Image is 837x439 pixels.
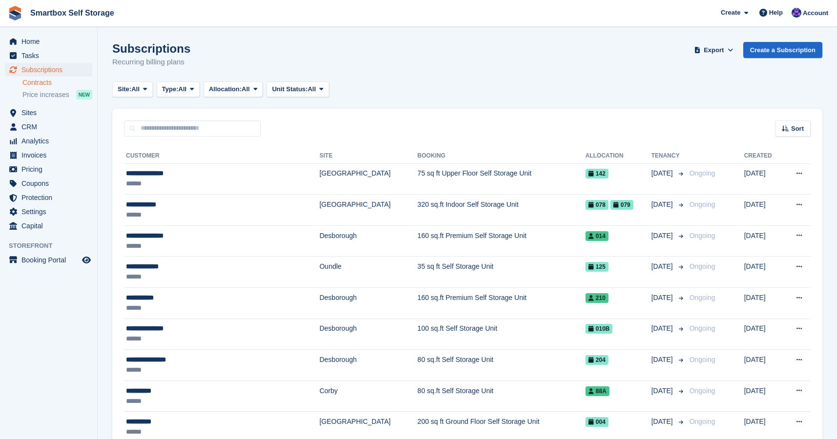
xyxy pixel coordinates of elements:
[319,163,418,195] td: [GEOGRAPHIC_DATA]
[744,380,783,412] td: [DATE]
[178,84,187,94] span: All
[319,257,418,288] td: Oundle
[5,191,92,204] a: menu
[21,106,80,120] span: Sites
[744,350,783,381] td: [DATE]
[651,200,675,210] span: [DATE]
[22,90,69,100] span: Price increases
[5,134,92,148] a: menu
[21,148,80,162] span: Invoices
[418,163,586,195] td: 75 sq ft Upper Floor Self Storage Unit
[21,177,80,190] span: Coupons
[692,42,735,58] button: Export
[721,8,740,18] span: Create
[651,323,675,334] span: [DATE]
[586,200,608,210] span: 078
[586,293,608,303] span: 210
[131,84,140,94] span: All
[112,57,190,68] p: Recurring billing plans
[690,387,715,395] span: Ongoing
[651,386,675,396] span: [DATE]
[803,8,828,18] span: Account
[9,241,97,251] span: Storefront
[651,293,675,303] span: [DATE]
[743,42,822,58] a: Create a Subscription
[22,78,92,87] a: Contracts
[5,35,92,48] a: menu
[22,89,92,100] a: Price increases NEW
[21,162,80,176] span: Pricing
[21,63,80,77] span: Subscriptions
[21,219,80,233] span: Capital
[690,418,715,425] span: Ongoing
[118,84,131,94] span: Site:
[5,49,92,62] a: menu
[319,350,418,381] td: Desborough
[242,84,250,94] span: All
[26,5,118,21] a: Smartbox Self Storage
[690,356,715,363] span: Ongoing
[308,84,316,94] span: All
[586,355,608,365] span: 204
[418,350,586,381] td: 80 sq.ft Self Storage Unit
[610,200,633,210] span: 079
[157,81,200,98] button: Type: All
[791,124,804,134] span: Sort
[267,81,329,98] button: Unit Status: All
[651,148,686,164] th: Tenancy
[21,253,80,267] span: Booking Portal
[744,288,783,319] td: [DATE]
[690,232,715,239] span: Ongoing
[744,148,783,164] th: Created
[690,262,715,270] span: Ongoing
[586,417,608,427] span: 004
[112,42,190,55] h1: Subscriptions
[744,225,783,257] td: [DATE]
[418,257,586,288] td: 35 sq ft Self Storage Unit
[5,148,92,162] a: menu
[690,200,715,208] span: Ongoing
[651,231,675,241] span: [DATE]
[651,417,675,427] span: [DATE]
[5,162,92,176] a: menu
[204,81,263,98] button: Allocation: All
[586,169,608,179] span: 142
[272,84,308,94] span: Unit Status:
[319,195,418,226] td: [GEOGRAPHIC_DATA]
[744,163,783,195] td: [DATE]
[319,225,418,257] td: Desborough
[769,8,783,18] span: Help
[418,288,586,319] td: 160 sq.ft Premium Self Storage Unit
[5,177,92,190] a: menu
[792,8,801,18] img: Mattias Ekendahl
[5,63,92,77] a: menu
[5,106,92,120] a: menu
[21,191,80,204] span: Protection
[21,120,80,134] span: CRM
[21,205,80,219] span: Settings
[418,195,586,226] td: 320 sq.ft Indoor Self Storage Unit
[704,45,724,55] span: Export
[5,120,92,134] a: menu
[5,219,92,233] a: menu
[112,81,153,98] button: Site: All
[586,386,609,396] span: 88A
[21,49,80,62] span: Tasks
[586,148,651,164] th: Allocation
[319,148,418,164] th: Site
[418,380,586,412] td: 80 sq.ft Self Storage Unit
[76,90,92,100] div: NEW
[690,324,715,332] span: Ongoing
[21,35,80,48] span: Home
[209,84,242,94] span: Allocation:
[124,148,319,164] th: Customer
[690,294,715,301] span: Ongoing
[5,253,92,267] a: menu
[418,225,586,257] td: 160 sq.ft Premium Self Storage Unit
[319,380,418,412] td: Corby
[651,355,675,365] span: [DATE]
[690,169,715,177] span: Ongoing
[418,148,586,164] th: Booking
[586,231,608,241] span: 014
[744,257,783,288] td: [DATE]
